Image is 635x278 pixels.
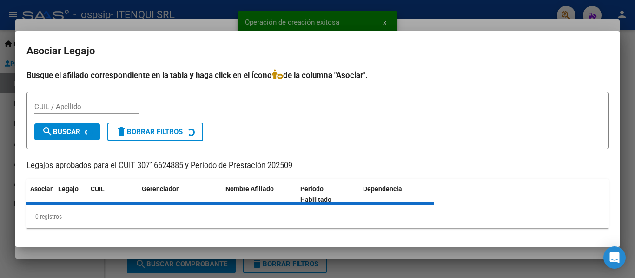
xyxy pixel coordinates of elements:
mat-icon: delete [116,126,127,137]
div: Open Intercom Messenger [603,246,626,269]
button: Buscar [34,123,100,140]
datatable-header-cell: CUIL [87,179,138,210]
datatable-header-cell: Periodo Habilitado [297,179,359,210]
span: Buscar [42,128,80,136]
span: Gerenciador [142,185,179,193]
span: Dependencia [363,185,402,193]
h4: Busque el afiliado correspondiente en la tabla y haga click en el ícono de la columna "Asociar". [26,69,609,81]
h2: Asociar Legajo [26,42,609,60]
datatable-header-cell: Gerenciador [138,179,222,210]
span: Borrar Filtros [116,128,183,136]
datatable-header-cell: Dependencia [359,179,434,210]
datatable-header-cell: Legajo [54,179,87,210]
p: Legajos aprobados para el CUIT 30716624885 y Período de Prestación 202509 [26,160,609,172]
button: Borrar Filtros [107,123,203,141]
datatable-header-cell: Asociar [26,179,54,210]
span: Legajo [58,185,79,193]
div: 0 registros [26,205,609,228]
span: Asociar [30,185,53,193]
span: Periodo Habilitado [300,185,331,203]
span: Nombre Afiliado [225,185,274,193]
datatable-header-cell: Nombre Afiliado [222,179,297,210]
span: CUIL [91,185,105,193]
mat-icon: search [42,126,53,137]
